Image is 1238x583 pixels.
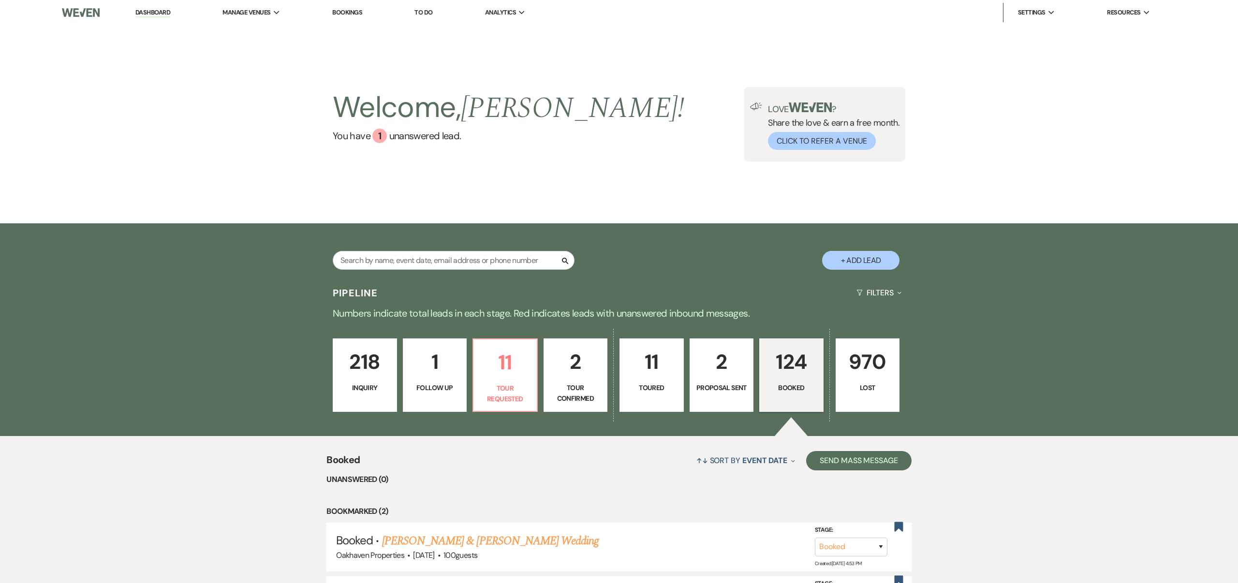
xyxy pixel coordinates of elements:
span: Analytics [485,8,516,17]
p: Proposal Sent [696,382,748,393]
button: + Add Lead [822,251,899,270]
p: 1 [409,346,461,378]
span: Oakhaven Properties [336,550,404,560]
p: 11 [626,346,678,378]
p: Toured [626,382,678,393]
p: Lost [842,382,894,393]
span: Manage Venues [222,8,270,17]
span: [DATE] [413,550,434,560]
span: Settings [1018,8,1046,17]
div: Share the love & earn a free month. [762,102,899,150]
button: Send Mass Message [806,451,912,470]
p: 11 [479,346,531,379]
p: Numbers indicate total leads in each stage. Red indicates leads with unanswered inbound messages. [271,306,967,321]
a: [PERSON_NAME] & [PERSON_NAME] Wedding [382,532,599,550]
button: Sort By Event Date [693,448,799,473]
img: weven-logo-green.svg [789,102,832,112]
a: To Do [414,8,432,16]
p: Inquiry [339,382,391,393]
p: Love ? [768,102,899,114]
label: Stage: [815,525,887,536]
a: 218Inquiry [333,338,397,412]
a: 970Lost [836,338,900,412]
a: 2Proposal Sent [690,338,754,412]
img: Weven Logo [62,2,100,23]
span: 100 guests [443,550,477,560]
a: 11Toured [619,338,684,412]
span: Event Date [742,455,787,466]
a: Dashboard [135,8,170,17]
p: 218 [339,346,391,378]
span: Booked [326,452,360,473]
p: Tour Confirmed [550,382,602,404]
p: Tour Requested [479,383,531,405]
p: 2 [696,346,748,378]
li: Bookmarked (2) [326,505,912,518]
h2: Welcome, [333,87,684,129]
button: Click to Refer a Venue [768,132,876,150]
p: 124 [766,346,817,378]
span: [PERSON_NAME] ! [461,86,684,131]
li: Unanswered (0) [326,473,912,486]
h3: Pipeline [333,286,378,300]
span: ↑↓ [696,455,708,466]
span: Resources [1107,8,1140,17]
a: Bookings [332,8,362,16]
a: 124Booked [759,338,824,412]
button: Filters [853,280,905,306]
input: Search by name, event date, email address or phone number [333,251,575,270]
p: Booked [766,382,817,393]
a: 2Tour Confirmed [544,338,608,412]
p: Follow Up [409,382,461,393]
p: 2 [550,346,602,378]
p: 970 [842,346,894,378]
div: 1 [372,129,387,143]
span: Created: [DATE] 4:53 PM [815,560,862,567]
img: loud-speaker-illustration.svg [750,102,762,110]
a: 11Tour Requested [472,338,538,412]
a: You have 1 unanswered lead. [333,129,684,143]
span: Booked [336,533,373,548]
a: 1Follow Up [403,338,467,412]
